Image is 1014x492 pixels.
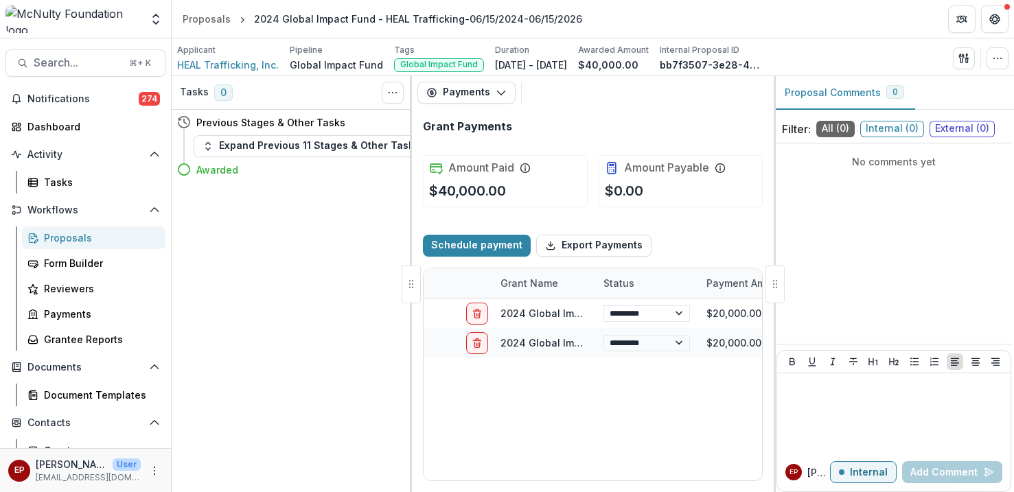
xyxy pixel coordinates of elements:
[624,161,709,174] h2: Amount Payable
[5,199,165,221] button: Open Workflows
[22,384,165,406] a: Document Templates
[987,353,1004,370] button: Align Right
[113,458,141,471] p: User
[27,417,143,429] span: Contacts
[967,353,984,370] button: Align Center
[850,467,888,478] p: Internal
[290,58,383,72] p: Global Impact Fund
[394,44,415,56] p: Tags
[492,268,595,298] div: Grant Name
[578,44,649,56] p: Awarded Amount
[44,332,154,347] div: Grantee Reports
[492,276,566,290] div: Grant Name
[595,276,643,290] div: Status
[5,412,165,434] button: Open Contacts
[845,353,862,370] button: Strike
[44,307,154,321] div: Payments
[947,353,963,370] button: Align Left
[466,331,488,353] button: delete
[194,135,428,157] button: Expand Previous 11 Stages & Other Tasks
[22,439,165,462] a: Grantees
[146,5,165,33] button: Open entity switcher
[180,86,209,98] h3: Tasks
[605,180,643,201] p: $0.00
[595,268,698,298] div: Status
[892,87,898,97] span: 0
[254,12,582,26] div: 2024 Global Impact Fund - HEAL Trafficking-06/15/2024-06/15/2026
[698,328,801,358] div: $20,000.00
[196,115,345,130] h4: Previous Stages & Other Tasks
[5,49,165,77] button: Search...
[698,268,801,298] div: Payment Amount
[782,121,811,137] p: Filter:
[5,88,165,110] button: Notifications274
[578,58,638,72] p: $40,000.00
[495,44,529,56] p: Duration
[5,5,141,33] img: McNulty Foundation logo
[5,115,165,138] a: Dashboard
[830,461,897,483] button: Internal
[860,121,924,137] span: Internal ( 0 )
[22,171,165,194] a: Tasks
[177,44,216,56] p: Applicant
[44,281,154,296] div: Reviewers
[146,462,163,479] button: More
[500,337,829,349] a: 2024 Global Impact Fund - HEAL Trafficking-06/15/2024-06/15/2026
[5,143,165,165] button: Open Activity
[22,226,165,249] a: Proposals
[417,82,516,104] button: Payments
[698,276,796,290] div: Payment Amount
[14,466,25,475] div: esther park
[816,121,855,137] span: All ( 0 )
[44,175,154,189] div: Tasks
[930,121,995,137] span: External ( 0 )
[926,353,943,370] button: Ordered List
[500,307,829,319] a: 2024 Global Impact Fund - HEAL Trafficking-06/15/2024-06/15/2026
[36,457,107,471] p: [PERSON_NAME]
[5,356,165,378] button: Open Documents
[22,303,165,325] a: Payments
[429,180,506,201] p: $40,000.00
[44,388,154,402] div: Document Templates
[790,469,798,476] div: esther park
[22,277,165,300] a: Reviewers
[22,328,165,351] a: Grantee Reports
[906,353,923,370] button: Bullet List
[183,12,231,26] div: Proposals
[782,154,1006,169] p: No comments yet
[804,353,820,370] button: Underline
[423,235,531,257] button: Schedule payment
[27,119,154,134] div: Dashboard
[423,120,512,133] h2: Grant Payments
[290,44,323,56] p: Pipeline
[807,465,830,480] p: [PERSON_NAME]
[784,353,800,370] button: Bold
[698,298,801,328] div: $20,000.00
[448,161,514,174] h2: Amount Paid
[27,204,143,216] span: Workflows
[660,44,739,56] p: Internal Proposal ID
[196,163,238,177] h4: Awarded
[44,256,154,270] div: Form Builder
[27,149,143,161] span: Activity
[34,56,121,69] span: Search...
[44,231,154,245] div: Proposals
[948,5,976,33] button: Partners
[536,235,652,257] button: Export Payments
[382,82,404,104] button: Toggle View Cancelled Tasks
[27,93,139,105] span: Notifications
[139,92,160,106] span: 274
[495,58,567,72] p: [DATE] - [DATE]
[177,9,236,29] a: Proposals
[774,76,915,110] button: Proposal Comments
[214,84,233,101] span: 0
[886,353,902,370] button: Heading 2
[177,58,279,72] a: HEAL Trafficking, Inc.
[865,353,882,370] button: Heading 1
[466,302,488,324] button: delete
[902,461,1002,483] button: Add Comment
[22,252,165,274] a: Form Builder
